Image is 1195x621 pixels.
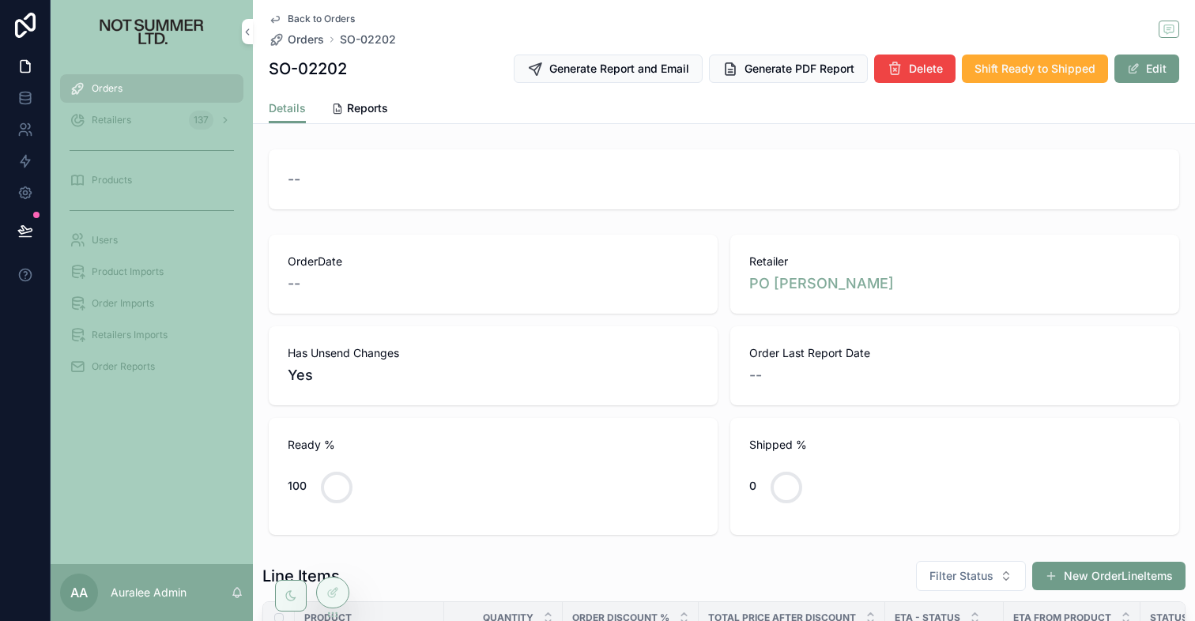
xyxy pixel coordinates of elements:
[269,100,306,116] span: Details
[92,234,118,247] span: Users
[111,585,187,600] p: Auralee Admin
[1032,562,1186,590] button: New OrderLineItems
[288,13,355,25] span: Back to Orders
[60,166,243,194] a: Products
[874,55,956,83] button: Delete
[347,100,388,116] span: Reports
[60,258,243,286] a: Product Imports
[749,364,762,386] span: --
[288,273,300,295] span: --
[340,32,396,47] a: SO-02202
[262,565,340,587] h1: Line Items
[269,32,324,47] a: Orders
[60,352,243,381] a: Order Reports
[709,55,868,83] button: Generate PDF Report
[929,568,993,584] span: Filter Status
[288,470,307,502] div: 100
[916,561,1026,591] button: Select Button
[514,55,703,83] button: Generate Report and Email
[92,297,154,310] span: Order Imports
[749,437,1160,453] span: Shipped %
[288,345,699,361] span: Has Unsend Changes
[92,360,155,373] span: Order Reports
[288,254,699,269] span: OrderDate
[92,174,132,186] span: Products
[60,321,243,349] a: Retailers Imports
[269,13,355,25] a: Back to Orders
[51,63,253,401] div: scrollable content
[92,82,123,95] span: Orders
[60,74,243,103] a: Orders
[73,19,232,44] img: App logo
[60,106,243,134] a: Retailers137
[288,364,699,386] span: Yes
[909,61,943,77] span: Delete
[288,168,300,190] span: --
[549,61,689,77] span: Generate Report and Email
[1114,55,1179,83] button: Edit
[60,289,243,318] a: Order Imports
[60,226,243,254] a: Users
[749,273,894,295] a: PO [PERSON_NAME]
[749,470,756,502] div: 0
[749,345,1160,361] span: Order Last Report Date
[288,437,699,453] span: Ready %
[269,58,347,80] h1: SO-02202
[92,265,164,278] span: Product Imports
[92,114,131,126] span: Retailers
[70,583,88,602] span: AA
[962,55,1108,83] button: Shift Ready to Shipped
[269,94,306,124] a: Details
[92,329,168,341] span: Retailers Imports
[288,32,324,47] span: Orders
[974,61,1095,77] span: Shift Ready to Shipped
[189,111,213,130] div: 137
[331,94,388,126] a: Reports
[745,61,854,77] span: Generate PDF Report
[749,254,1160,269] span: Retailer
